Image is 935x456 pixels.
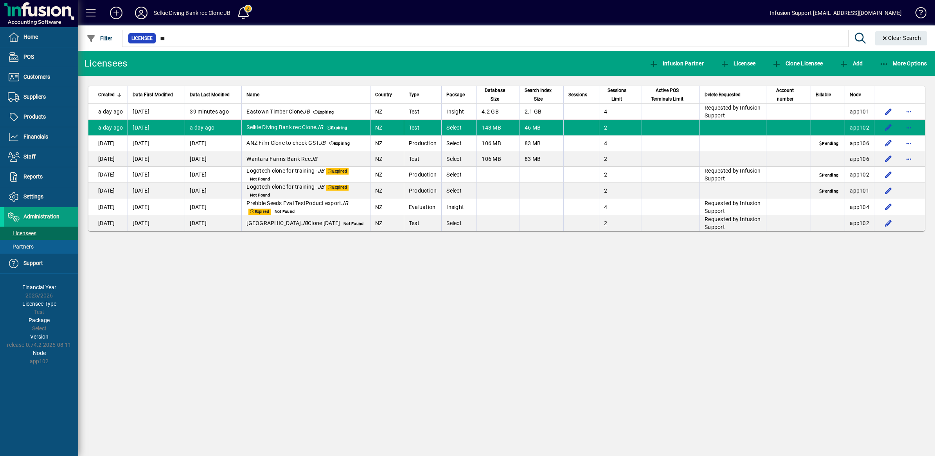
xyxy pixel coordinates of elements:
[23,213,59,220] span: Administration
[882,137,895,150] button: Edit
[649,60,704,67] span: Infusion Partner
[319,140,326,146] em: JB
[520,104,564,120] td: 2.1 GB
[128,215,185,231] td: [DATE]
[441,151,476,167] td: Select
[4,167,78,187] a: Reports
[599,135,641,151] td: 4
[772,60,823,67] span: Clone Licensee
[185,135,241,151] td: [DATE]
[370,151,404,167] td: NZ
[128,135,185,151] td: [DATE]
[22,284,56,290] span: Financial Year
[850,124,869,131] span: app102.prod.infusionbusinesssoftware.com
[718,56,758,70] button: Licensee
[128,151,185,167] td: [DATE]
[375,90,399,99] div: Country
[88,151,128,167] td: [DATE]
[133,90,173,99] span: Data First Modified
[246,124,323,130] span: Selkie Diving Bank rec Clone
[482,86,507,103] span: Database Size
[850,140,869,146] span: app106.prod.infusionbusinesssoftware.com
[699,199,766,215] td: Requested by Infusion Support
[699,215,766,231] td: Requested by Infusion Support
[599,183,641,199] td: 2
[818,189,840,195] span: Pending
[246,140,325,146] span: ANZ Film Clone to check GST
[599,120,641,135] td: 2
[88,215,128,231] td: [DATE]
[370,104,404,120] td: NZ
[318,168,325,174] em: JB
[482,86,514,103] div: Database Size
[604,86,637,103] div: Sessions Limit
[246,184,324,190] span: Logotech clone for training -
[699,167,766,183] td: Requested by Infusion Support
[154,7,230,19] div: Selkie Diving Bank rec Clone JB
[342,221,365,227] span: Not Found
[771,86,799,103] span: Account number
[273,209,297,215] span: Not Found
[246,168,324,174] span: Logotech clone for training -
[903,105,915,118] button: More options
[882,121,895,134] button: Edit
[4,27,78,47] a: Home
[370,183,404,199] td: NZ
[705,90,761,99] div: Delete Requested
[568,90,594,99] div: Sessions
[248,209,271,215] span: Expired
[133,90,180,99] div: Data First Modified
[568,90,587,99] span: Sessions
[22,301,56,307] span: Licensee Type
[404,199,442,215] td: Evaluation
[248,177,272,183] span: Not Found
[882,201,895,213] button: Edit
[23,54,34,60] span: POS
[441,135,476,151] td: Select
[910,2,925,27] a: Knowledge Base
[446,90,465,99] span: Package
[818,172,840,178] span: Pending
[599,151,641,167] td: 2
[8,243,34,250] span: Partners
[311,156,318,162] em: JB
[850,204,869,210] span: app104.prod.infusionbusinesssoftware.com
[404,183,442,199] td: Production
[29,317,50,323] span: Package
[882,184,895,197] button: Edit
[882,153,895,165] button: Edit
[720,60,756,67] span: Licensee
[837,56,865,70] button: Add
[370,215,404,231] td: NZ
[23,74,50,80] span: Customers
[84,57,127,70] div: Licensees
[599,167,641,183] td: 2
[23,34,38,40] span: Home
[246,156,317,162] span: Wantara Farms Bank Rec
[850,171,869,178] span: app102.prod.infusionbusinesssoftware.com
[325,125,349,132] span: Expiring
[409,90,437,99] div: Type
[129,6,154,20] button: Profile
[409,90,419,99] span: Type
[520,135,564,151] td: 83 MB
[375,90,392,99] span: Country
[699,104,766,120] td: Requested by Infusion Support
[441,167,476,183] td: Select
[23,193,43,200] span: Settings
[185,215,241,231] td: [DATE]
[4,87,78,107] a: Suppliers
[404,104,442,120] td: Test
[4,107,78,127] a: Products
[525,86,552,103] span: Search Index Size
[404,167,442,183] td: Production
[30,333,49,340] span: Version
[131,34,153,42] span: Licensee
[23,114,46,120] span: Products
[185,151,241,167] td: [DATE]
[326,185,349,191] span: Expired
[370,120,404,135] td: NZ
[190,90,237,99] div: Data Last Modified
[85,31,115,45] button: Filter
[23,153,36,160] span: Staff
